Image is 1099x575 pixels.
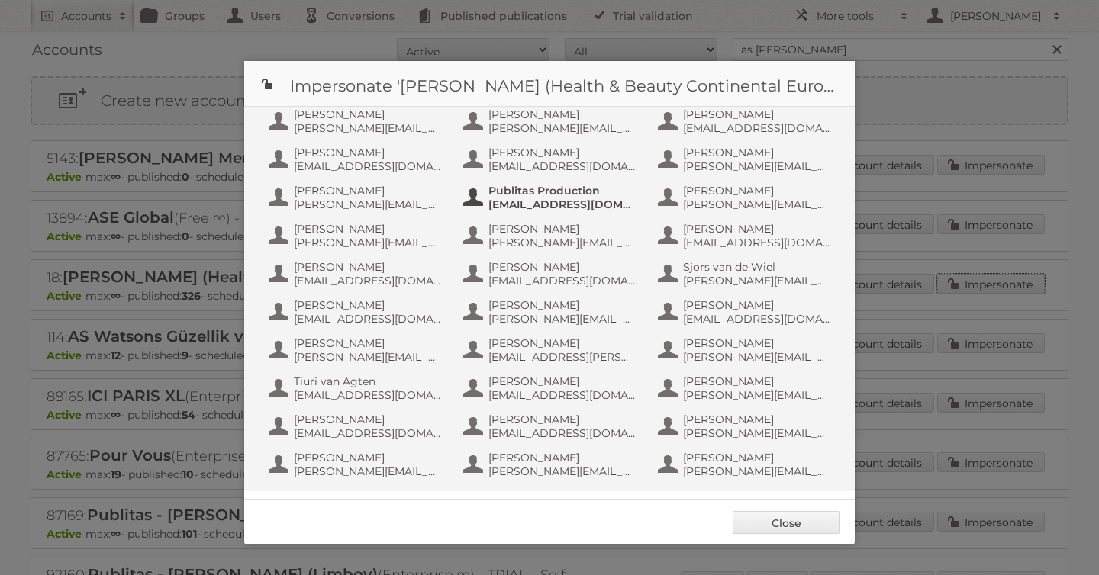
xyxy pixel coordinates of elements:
span: [PERSON_NAME] [488,413,637,426]
button: [PERSON_NAME] [PERSON_NAME][EMAIL_ADDRESS][DOMAIN_NAME] [656,182,836,213]
span: [PERSON_NAME] [683,222,831,236]
span: [EMAIL_ADDRESS][DOMAIN_NAME] [683,312,831,326]
span: [EMAIL_ADDRESS][DOMAIN_NAME] [294,274,442,287]
span: [PERSON_NAME] [488,298,637,312]
button: [PERSON_NAME] [EMAIL_ADDRESS][DOMAIN_NAME] [267,411,446,442]
span: [PERSON_NAME] [683,374,831,388]
button: [PERSON_NAME] [EMAIL_ADDRESS][DOMAIN_NAME] [267,144,446,175]
span: [PERSON_NAME] [683,108,831,121]
button: [PERSON_NAME] [EMAIL_ADDRESS][DOMAIN_NAME] [462,259,641,289]
span: [PERSON_NAME] [488,336,637,350]
span: [PERSON_NAME] [294,413,442,426]
span: [PERSON_NAME][EMAIL_ADDRESS][DOMAIN_NAME] [294,350,442,364]
span: [PERSON_NAME][EMAIL_ADDRESS][DOMAIN_NAME] [683,426,831,440]
span: [PERSON_NAME] [488,222,637,236]
span: [PERSON_NAME] [294,260,442,274]
span: [PERSON_NAME] [683,146,831,159]
span: Publitas Production [488,184,637,198]
button: [PERSON_NAME] [EMAIL_ADDRESS][DOMAIN_NAME] [267,297,446,327]
button: Sjors van de Wiel [PERSON_NAME][EMAIL_ADDRESS][DOMAIN_NAME] [656,259,836,289]
button: [PERSON_NAME] [PERSON_NAME][EMAIL_ADDRESS][DOMAIN_NAME] [267,335,446,365]
span: [PERSON_NAME][EMAIL_ADDRESS][DOMAIN_NAME] [683,198,831,211]
button: [PERSON_NAME] [PERSON_NAME][EMAIL_ADDRESS][DOMAIN_NAME] [267,106,446,137]
button: [PERSON_NAME] [PERSON_NAME][EMAIL_ADDRESS][DOMAIN_NAME] [267,220,446,251]
span: Sjors van de Wiel [683,260,831,274]
button: [PERSON_NAME] [EMAIL_ADDRESS][DOMAIN_NAME] [656,297,836,327]
span: [PERSON_NAME] [683,413,831,426]
span: [PERSON_NAME][EMAIL_ADDRESS][DOMAIN_NAME] [294,198,442,211]
span: [PERSON_NAME][EMAIL_ADDRESS][DOMAIN_NAME] [294,464,442,478]
button: [PERSON_NAME] [PERSON_NAME][EMAIL_ADDRESS][DOMAIN_NAME] [656,144,836,175]
span: [EMAIL_ADDRESS][DOMAIN_NAME] [488,159,637,173]
h1: Impersonate '[PERSON_NAME] (Health & Beauty Continental Europe) B.V.' [244,61,855,107]
button: Publitas Production [EMAIL_ADDRESS][DOMAIN_NAME] [462,182,641,213]
span: [PERSON_NAME] [488,108,637,121]
button: [PERSON_NAME] [EMAIL_ADDRESS][DOMAIN_NAME] [656,220,836,251]
span: [PERSON_NAME] [683,298,831,312]
button: [PERSON_NAME] [PERSON_NAME][EMAIL_ADDRESS][DOMAIN_NAME] [267,182,446,213]
span: [EMAIL_ADDRESS][DOMAIN_NAME] [294,388,442,402]
button: [PERSON_NAME] [EMAIL_ADDRESS][DOMAIN_NAME] [462,144,641,175]
span: [PERSON_NAME][EMAIL_ADDRESS][DOMAIN_NAME] [294,121,442,135]
span: [EMAIL_ADDRESS][DOMAIN_NAME] [488,388,637,402]
button: [PERSON_NAME] [EMAIL_ADDRESS][DOMAIN_NAME] [656,106,836,137]
span: [PERSON_NAME][EMAIL_ADDRESS][DOMAIN_NAME] [683,350,831,364]
span: [PERSON_NAME][EMAIL_ADDRESS][DOMAIN_NAME] [488,236,637,249]
span: [PERSON_NAME] [683,184,831,198]
span: [PERSON_NAME][EMAIL_ADDRESS][DOMAIN_NAME] [294,236,442,249]
span: [PERSON_NAME] [488,451,637,464]
button: Tiuri van Agten [EMAIL_ADDRESS][DOMAIN_NAME] [267,373,446,403]
button: [PERSON_NAME] [PERSON_NAME][EMAIL_ADDRESS][DOMAIN_NAME] [656,335,836,365]
a: Close [733,511,840,534]
button: [PERSON_NAME] [PERSON_NAME][EMAIL_ADDRESS][DOMAIN_NAME] [462,297,641,327]
span: [PERSON_NAME][EMAIL_ADDRESS][DOMAIN_NAME] [683,274,831,287]
span: [EMAIL_ADDRESS][DOMAIN_NAME] [488,198,637,211]
button: [PERSON_NAME] [PERSON_NAME][EMAIL_ADDRESS][DOMAIN_NAME] [656,411,836,442]
button: [PERSON_NAME] [PERSON_NAME][EMAIL_ADDRESS][DOMAIN_NAME] [656,449,836,480]
span: [PERSON_NAME] [294,336,442,350]
span: [PERSON_NAME] [294,298,442,312]
button: [PERSON_NAME] [EMAIL_ADDRESS][PERSON_NAME][DOMAIN_NAME] [462,335,641,365]
span: [PERSON_NAME] [294,146,442,159]
span: [PERSON_NAME] [294,451,442,464]
span: [PERSON_NAME] [294,184,442,198]
span: [PERSON_NAME] [294,222,442,236]
span: [EMAIL_ADDRESS][DOMAIN_NAME] [294,426,442,440]
span: [EMAIL_ADDRESS][DOMAIN_NAME] [488,274,637,287]
span: [EMAIL_ADDRESS][DOMAIN_NAME] [488,426,637,440]
span: [PERSON_NAME] [683,451,831,464]
span: [EMAIL_ADDRESS][DOMAIN_NAME] [683,236,831,249]
span: [PERSON_NAME] [488,374,637,388]
span: [PERSON_NAME][EMAIL_ADDRESS][DOMAIN_NAME] [488,121,637,135]
button: [PERSON_NAME] [PERSON_NAME][EMAIL_ADDRESS][DOMAIN_NAME] [267,449,446,480]
span: [PERSON_NAME][EMAIL_ADDRESS][DOMAIN_NAME] [683,159,831,173]
span: [PERSON_NAME] [488,260,637,274]
span: [EMAIL_ADDRESS][DOMAIN_NAME] [294,159,442,173]
span: [PERSON_NAME][EMAIL_ADDRESS][DOMAIN_NAME] [488,312,637,326]
span: [EMAIL_ADDRESS][DOMAIN_NAME] [294,312,442,326]
button: [PERSON_NAME] [PERSON_NAME][EMAIL_ADDRESS][DOMAIN_NAME] [656,373,836,403]
span: [EMAIL_ADDRESS][DOMAIN_NAME] [683,121,831,135]
span: [PERSON_NAME] [294,108,442,121]
span: [PERSON_NAME][EMAIL_ADDRESS][DOMAIN_NAME] [683,388,831,402]
span: [PERSON_NAME][EMAIL_ADDRESS][DOMAIN_NAME] [488,464,637,478]
button: [PERSON_NAME] [PERSON_NAME][EMAIL_ADDRESS][DOMAIN_NAME] [462,106,641,137]
span: Tiuri van Agten [294,374,442,388]
span: [PERSON_NAME] [683,336,831,350]
button: [PERSON_NAME] [EMAIL_ADDRESS][DOMAIN_NAME] [267,259,446,289]
button: [PERSON_NAME] [PERSON_NAME][EMAIL_ADDRESS][DOMAIN_NAME] [462,449,641,480]
button: [PERSON_NAME] [PERSON_NAME][EMAIL_ADDRESS][DOMAIN_NAME] [462,220,641,251]
button: [PERSON_NAME] [EMAIL_ADDRESS][DOMAIN_NAME] [462,411,641,442]
span: [EMAIL_ADDRESS][PERSON_NAME][DOMAIN_NAME] [488,350,637,364]
span: [PERSON_NAME][EMAIL_ADDRESS][DOMAIN_NAME] [683,464,831,478]
span: [PERSON_NAME] [488,146,637,159]
button: [PERSON_NAME] [EMAIL_ADDRESS][DOMAIN_NAME] [462,373,641,403]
